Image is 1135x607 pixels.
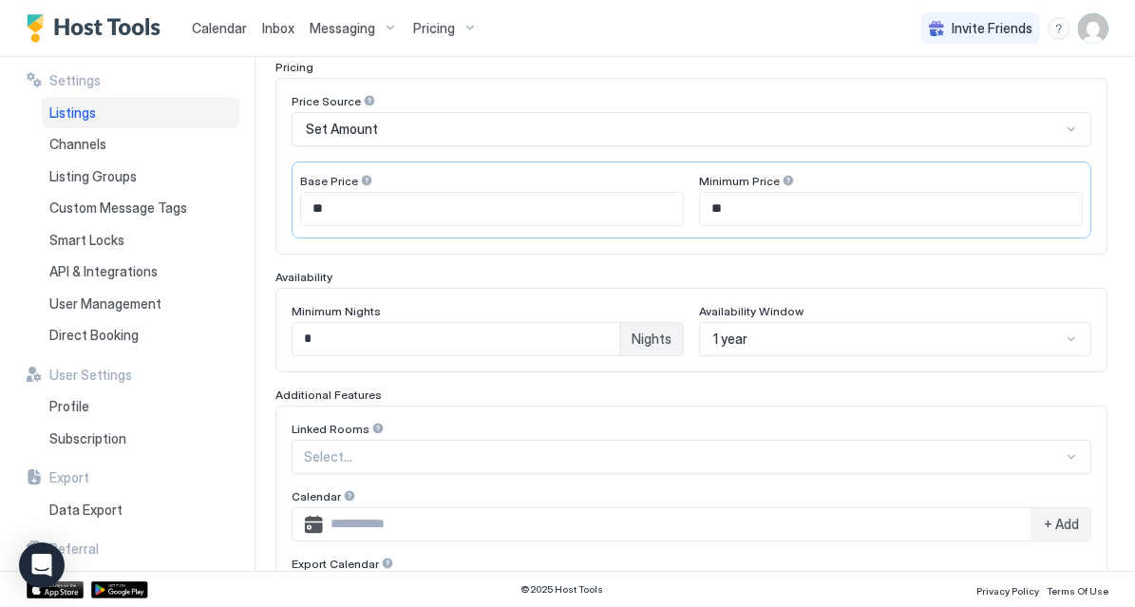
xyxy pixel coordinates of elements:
[306,121,378,138] span: Set Amount
[27,581,84,598] a: App Store
[310,20,375,37] span: Messaging
[192,18,247,38] a: Calendar
[49,263,158,280] span: API & Integrations
[49,232,124,249] span: Smart Locks
[323,508,1031,541] input: Input Field
[952,20,1032,37] span: Invite Friends
[1078,13,1108,44] div: User profile
[49,430,126,447] span: Subscription
[1047,579,1108,599] a: Terms Of Use
[42,319,239,351] a: Direct Booking
[42,390,239,423] a: Profile
[292,304,381,318] span: Minimum Nights
[1044,516,1079,533] span: + Add
[699,174,780,188] span: Minimum Price
[49,136,106,153] span: Channels
[275,388,382,402] span: Additional Features
[713,331,747,348] span: 1 year
[42,224,239,256] a: Smart Locks
[413,20,455,37] span: Pricing
[521,583,604,596] span: © 2025 Host Tools
[699,304,804,318] span: Availability Window
[42,423,239,455] a: Subscription
[42,494,239,526] a: Data Export
[262,20,294,36] span: Inbox
[49,72,101,89] span: Settings
[1048,17,1070,40] div: menu
[42,192,239,224] a: Custom Message Tags
[292,422,369,436] span: Linked Rooms
[275,60,313,74] span: Pricing
[700,193,1082,225] input: Input Field
[292,557,379,571] span: Export Calendar
[42,256,239,288] a: API & Integrations
[49,502,123,519] span: Data Export
[42,97,239,129] a: Listings
[1047,585,1108,597] span: Terms Of Use
[192,20,247,36] span: Calendar
[49,295,161,313] span: User Management
[42,128,239,161] a: Channels
[19,542,65,588] div: Open Intercom Messenger
[976,585,1039,597] span: Privacy Policy
[27,14,169,43] a: Host Tools Logo
[49,327,139,344] span: Direct Booking
[292,94,361,108] span: Price Source
[42,161,239,193] a: Listing Groups
[49,541,99,558] span: Referral
[262,18,294,38] a: Inbox
[976,579,1039,599] a: Privacy Policy
[275,270,332,284] span: Availability
[49,104,96,122] span: Listings
[49,168,137,185] span: Listing Groups
[632,331,672,348] span: Nights
[300,174,358,188] span: Base Price
[301,193,683,225] input: Input Field
[49,199,187,217] span: Custom Message Tags
[292,489,341,503] span: Calendar
[49,398,89,415] span: Profile
[293,323,619,355] input: Input Field
[91,581,148,598] a: Google Play Store
[42,288,239,320] a: User Management
[49,469,89,486] span: Export
[49,367,132,384] span: User Settings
